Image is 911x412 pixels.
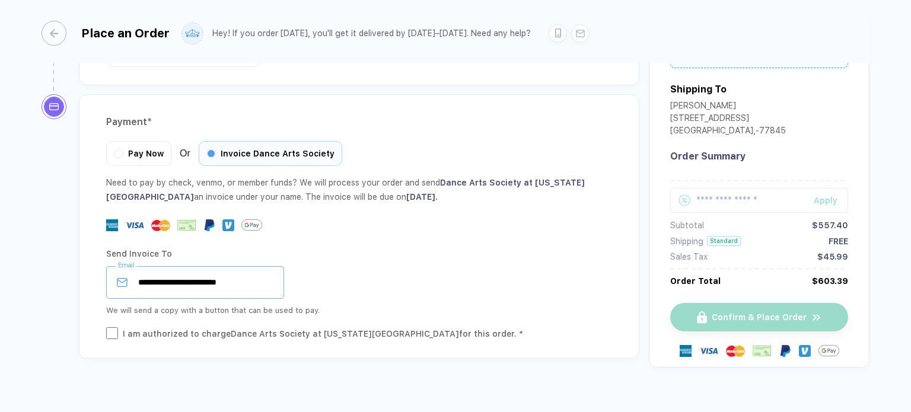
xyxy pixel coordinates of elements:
img: user profile [182,23,203,44]
img: cheque [753,345,772,357]
div: Sales Tax [670,252,708,261]
div: [GEOGRAPHIC_DATA] , - 77845 [670,126,786,138]
div: [STREET_ADDRESS] [670,113,786,126]
div: $557.40 [812,221,848,230]
div: Order Total [670,276,721,286]
div: Send Invoice To [106,244,612,263]
div: Order Summary [670,151,848,162]
img: master-card [151,216,170,235]
img: visa [699,341,718,360]
img: Venmo [799,345,811,357]
img: express [106,219,118,231]
img: cheque [177,219,196,231]
span: Invoice Dance Arts Society [221,149,335,158]
div: Apply [814,196,848,205]
span: [DATE] . [406,192,438,202]
span: Pay Now [128,149,164,158]
div: Payment [106,113,612,132]
div: Shipping [670,237,703,246]
img: visa [125,216,144,235]
div: Or [106,141,342,166]
div: I am authorized to charge Dance Arts Society at [US_STATE][GEOGRAPHIC_DATA] for this order. * [123,327,523,340]
img: GPay [818,340,839,361]
div: Pay Now [106,141,171,166]
div: Hey! If you order [DATE], you'll get it delivered by [DATE]–[DATE]. Need any help? [212,28,531,39]
div: Need to pay by check, venmo, or member funds? We will process your order and send an invoice unde... [106,175,612,204]
img: GPay [241,215,262,235]
div: FREE [829,237,848,246]
img: Paypal [203,219,215,231]
div: Standard [707,236,741,246]
div: Invoice Dance Arts Society [199,141,342,166]
img: Paypal [779,345,791,357]
div: Shipping To [670,84,727,95]
img: express [680,345,692,357]
div: We will send a copy with a button that can be used to pay. [106,304,612,318]
img: Venmo [222,219,234,231]
div: Place an Order [81,26,170,40]
img: master-card [726,341,745,360]
div: [PERSON_NAME] [670,101,786,113]
div: $45.99 [817,252,848,261]
div: Subtotal [670,221,704,230]
div: $603.39 [812,276,848,286]
button: Apply [799,188,848,213]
